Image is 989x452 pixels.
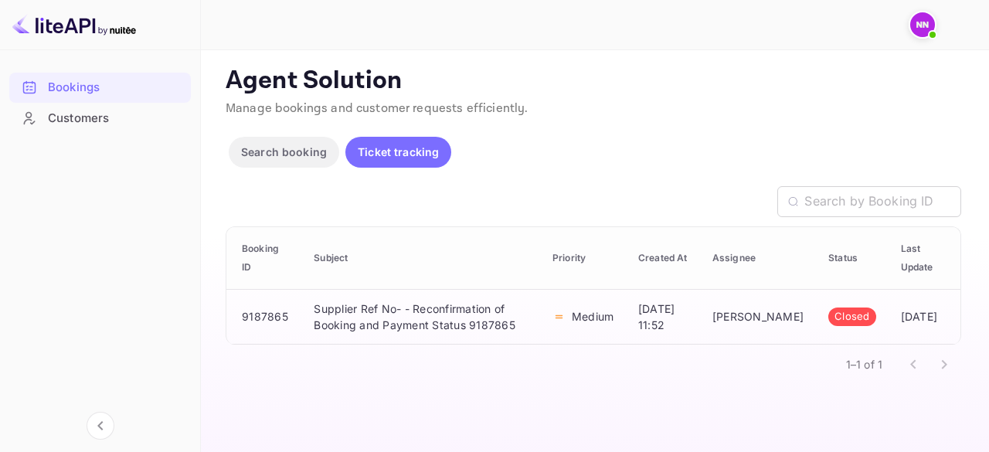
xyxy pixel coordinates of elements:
[48,110,183,127] div: Customers
[889,227,960,290] th: Last Update
[540,227,626,290] th: Priority
[226,66,961,97] p: Agent Solution
[301,289,540,344] td: Supplier Ref No- - Reconfirmation of Booking and Payment Status 9187865
[226,100,528,117] span: Manage bookings and customer requests efficiently.
[226,289,301,344] td: 9187865
[846,356,882,372] p: 1–1 of 1
[226,227,301,290] th: Booking ID
[9,104,191,132] a: Customers
[9,73,191,101] a: Bookings
[816,227,889,290] th: Status
[910,12,935,37] img: N/A N/A
[87,412,114,440] button: Collapse navigation
[626,227,700,290] th: Created At
[700,227,816,290] th: Assignee
[9,104,191,134] div: Customers
[301,227,540,290] th: Subject
[700,289,816,344] td: [PERSON_NAME]
[358,144,439,160] p: Ticket tracking
[828,309,876,325] span: Closed
[626,289,700,344] td: [DATE] 11:52
[48,79,183,97] div: Bookings
[12,12,136,37] img: LiteAPI logo
[572,308,613,325] p: Medium
[889,289,960,344] td: [DATE]
[804,186,961,217] input: Search by Booking ID
[9,73,191,103] div: Bookings
[241,144,327,160] p: Search booking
